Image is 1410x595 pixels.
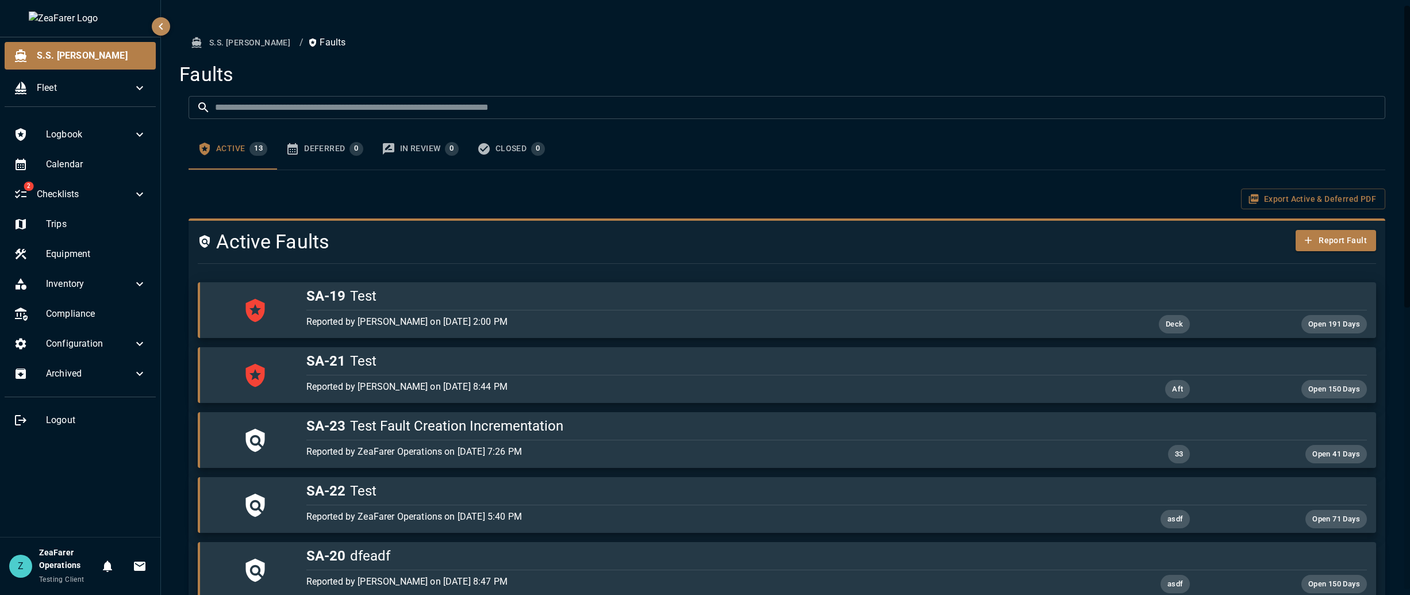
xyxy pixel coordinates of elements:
[1301,318,1367,331] span: Open 191 Days
[306,288,345,304] span: SA-19
[216,142,267,156] div: Active
[198,347,1376,403] button: SA-21TestReported by [PERSON_NAME] on [DATE] 8:44 PMAftOpen 150 Days
[1296,230,1376,251] button: Report Fault
[306,548,345,564] span: SA-20
[5,300,156,328] div: Compliance
[1161,513,1190,526] span: asdf
[1168,448,1190,461] span: 33
[249,144,267,153] span: 13
[5,360,156,387] div: Archived
[37,81,133,95] span: Fleet
[198,412,1376,468] button: SA-23Test Fault Creation IncrementationReported by ZeaFarer Operations on [DATE] 7:26 PM33Open 41...
[5,210,156,238] div: Trips
[304,142,363,156] div: Deferred
[198,230,1178,254] h4: Active Faults
[39,575,84,584] span: Testing Client
[1161,578,1190,591] span: asdf
[306,352,1367,370] h5: Test
[349,144,363,153] span: 0
[1305,513,1367,526] span: Open 71 Days
[179,63,1385,87] h4: Faults
[46,367,133,381] span: Archived
[400,142,459,156] div: In Review
[306,380,1013,394] p: Reported by [PERSON_NAME] on [DATE] 8:44 PM
[189,32,295,53] button: S.S. [PERSON_NAME]
[306,315,1013,329] p: Reported by [PERSON_NAME] on [DATE] 2:00 PM
[1165,383,1190,396] span: Aft
[1159,318,1190,331] span: Deck
[46,247,147,261] span: Equipment
[5,181,156,208] div: 2Checklists
[198,282,1376,338] button: SA-19TestReported by [PERSON_NAME] on [DATE] 2:00 PMDeckOpen 191 Days
[308,36,345,49] p: Faults
[128,555,151,578] button: Invitations
[46,413,147,427] span: Logout
[5,121,156,148] div: Logbook
[46,217,147,231] span: Trips
[1241,189,1385,210] button: Export Active & Deferred PDF
[5,240,156,268] div: Equipment
[1301,383,1367,396] span: Open 150 Days
[198,477,1376,533] button: SA-22TestReported by ZeaFarer Operations on [DATE] 5:40 PMasdfOpen 71 Days
[46,158,147,171] span: Calendar
[306,482,1367,500] h5: Test
[306,287,1367,305] h5: Test
[39,547,96,572] h6: ZeaFarer Operations
[46,277,133,291] span: Inventory
[495,142,545,156] div: Closed
[306,418,345,434] span: SA-23
[5,406,156,434] div: Logout
[96,555,119,578] button: Notifications
[5,42,156,70] div: S.S. [PERSON_NAME]
[37,49,147,63] span: S.S. [PERSON_NAME]
[445,144,458,153] span: 0
[306,483,345,499] span: SA-22
[5,151,156,178] div: Calendar
[5,74,156,102] div: Fleet
[37,187,133,201] span: Checklists
[24,182,33,191] span: 2
[306,547,1367,565] h5: dfeadf
[46,128,133,141] span: Logbook
[306,575,1013,589] p: Reported by [PERSON_NAME] on [DATE] 8:47 PM
[29,11,132,25] img: ZeaFarer Logo
[5,330,156,358] div: Configuration
[306,353,345,369] span: SA-21
[46,337,133,351] span: Configuration
[1305,448,1367,461] span: Open 41 Days
[306,445,1013,459] p: Reported by ZeaFarer Operations on [DATE] 7:26 PM
[46,307,147,321] span: Compliance
[9,555,32,578] div: Z
[306,417,1367,435] h5: Test Fault Creation Incrementation
[5,270,156,298] div: Inventory
[306,510,1013,524] p: Reported by ZeaFarer Operations on [DATE] 5:40 PM
[189,128,1385,170] div: faults tabs
[299,36,303,49] li: /
[531,144,544,153] span: 0
[1301,578,1367,591] span: Open 150 Days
